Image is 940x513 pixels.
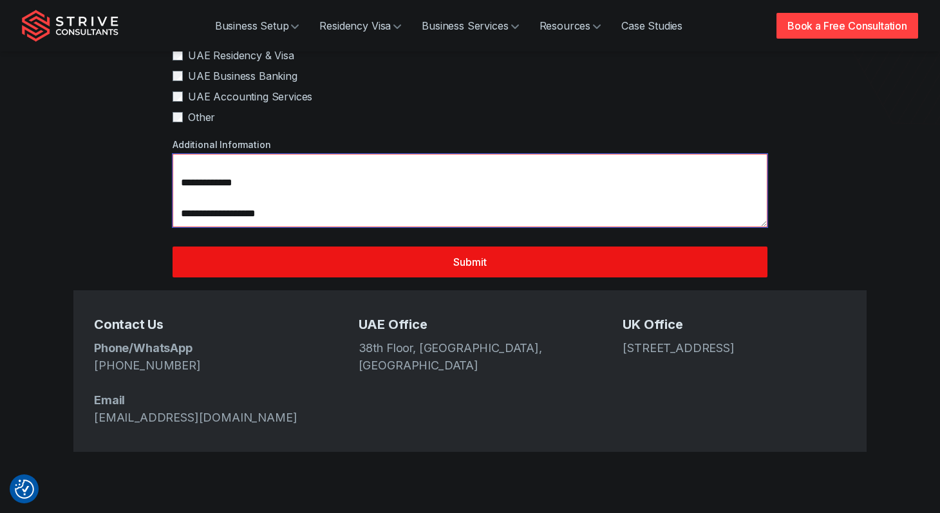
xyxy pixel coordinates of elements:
a: [EMAIL_ADDRESS][DOMAIN_NAME] [94,411,297,424]
a: Book a Free Consultation [776,13,918,39]
a: Residency Visa [309,13,411,39]
a: [PHONE_NUMBER] [94,359,201,372]
img: Revisit consent button [15,480,34,499]
button: Consent Preferences [15,480,34,499]
input: UAE Residency & Visa [173,50,183,61]
input: UAE Accounting Services [173,91,183,102]
a: Resources [529,13,612,39]
label: Additional Information [173,138,767,151]
h5: Contact Us [94,316,317,334]
span: UAE Business Banking [188,68,297,84]
a: Business Setup [205,13,310,39]
address: 38th Floor, [GEOGRAPHIC_DATA], [GEOGRAPHIC_DATA] [359,339,582,374]
strong: Phone/WhatsApp [94,341,193,355]
h5: UK Office [623,316,846,334]
strong: Email [94,393,125,407]
address: [STREET_ADDRESS] [623,339,846,357]
span: UAE Accounting Services [188,89,312,104]
input: UAE Business Banking [173,71,183,81]
a: Case Studies [611,13,693,39]
span: UAE Residency & Visa [188,48,294,63]
input: Other [173,112,183,122]
img: Strive Consultants [22,10,118,42]
button: Submit [173,247,767,277]
h5: UAE Office [359,316,582,334]
a: Business Services [411,13,529,39]
span: Other [188,109,215,125]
